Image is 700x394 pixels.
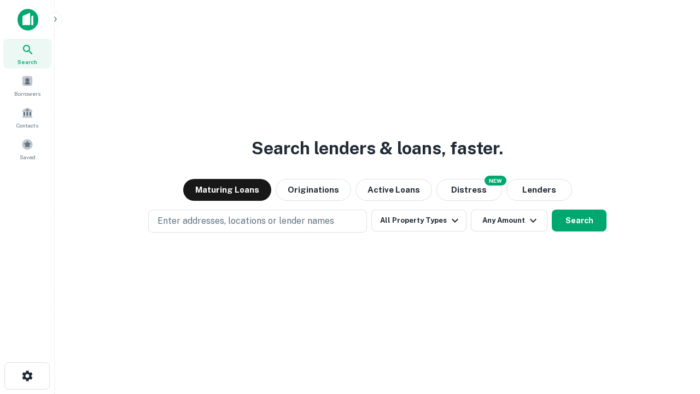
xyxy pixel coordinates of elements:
[17,9,38,31] img: capitalize-icon.png
[436,179,502,201] button: Search distressed loans with lien and other non-mortgage details.
[3,39,51,68] a: Search
[552,210,606,231] button: Search
[148,210,367,233] button: Enter addresses, locations or lender names
[276,179,351,201] button: Originations
[3,71,51,100] a: Borrowers
[252,135,503,161] h3: Search lenders & loans, faster.
[17,57,37,66] span: Search
[355,179,432,201] button: Active Loans
[3,102,51,132] a: Contacts
[645,306,700,359] iframe: Chat Widget
[183,179,271,201] button: Maturing Loans
[157,215,334,228] p: Enter addresses, locations or lender names
[20,153,36,161] span: Saved
[471,210,547,231] button: Any Amount
[506,179,572,201] button: Lenders
[16,121,38,130] span: Contacts
[3,134,51,164] a: Saved
[371,210,466,231] button: All Property Types
[14,89,40,98] span: Borrowers
[485,176,506,186] div: NEW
